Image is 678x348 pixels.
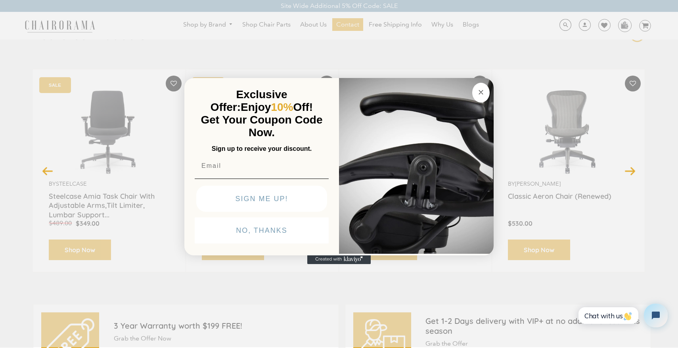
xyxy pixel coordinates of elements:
iframe: Tidio Chat [570,297,674,334]
img: 92d77583-a095-41f6-84e7-858462e0427a.jpeg [339,76,494,254]
button: NO, THANKS [195,217,329,243]
button: Previous [41,164,55,178]
a: Created with Klaviyo - opens in a new tab [307,255,371,264]
span: Exclusive Offer: [211,88,287,113]
span: Enjoy Off! [241,101,313,113]
span: 10% [271,101,293,113]
span: Sign up to receive your discount. [212,145,312,152]
span: Get Your Coupon Code Now. [201,114,323,139]
button: Next [623,164,637,178]
input: Email [195,158,329,174]
button: SIGN ME UP! [196,186,327,212]
button: Close dialog [472,83,490,103]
